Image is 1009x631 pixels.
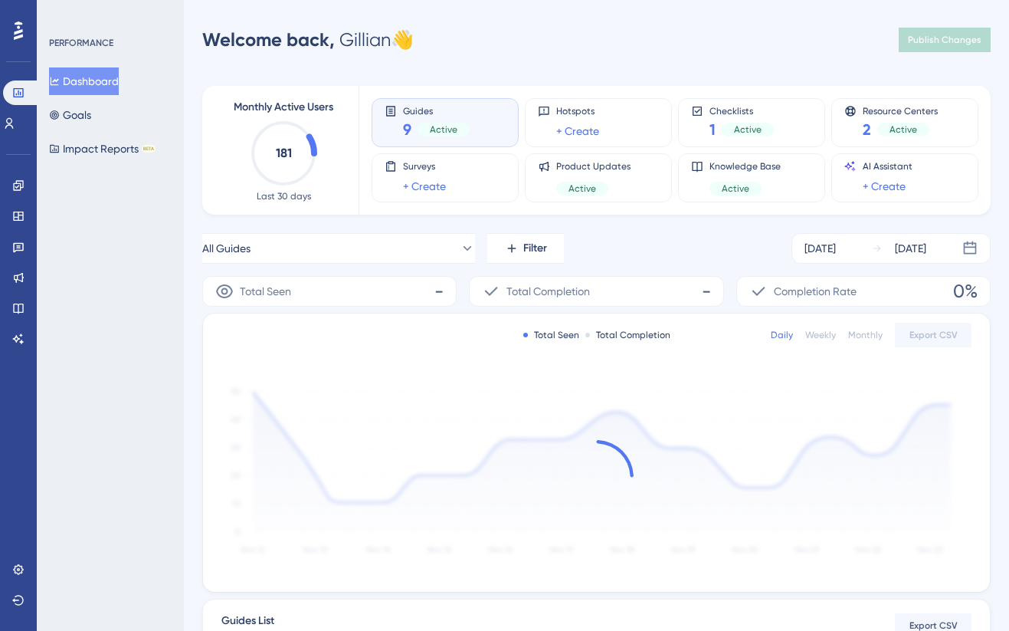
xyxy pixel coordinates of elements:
[202,28,414,52] div: Gillian 👋
[909,329,958,341] span: Export CSV
[709,160,781,173] span: Knowledge Base
[403,160,446,173] span: Surveys
[487,233,564,264] button: Filter
[240,282,291,301] span: Total Seen
[722,182,749,195] span: Active
[863,105,938,116] span: Resource Centers
[805,329,836,341] div: Weekly
[49,135,156,163] button: Impact ReportsBETA
[49,67,119,95] button: Dashboard
[403,105,470,116] span: Guides
[234,98,333,117] span: Monthly Active Users
[523,239,547,258] span: Filter
[202,28,335,51] span: Welcome back,
[899,28,991,52] button: Publish Changes
[434,279,444,304] span: -
[895,323,971,347] button: Export CSV
[702,279,711,304] span: -
[953,279,978,304] span: 0%
[523,329,579,341] div: Total Seen
[848,329,883,341] div: Monthly
[804,239,836,258] div: [DATE]
[257,190,311,202] span: Last 30 days
[863,119,871,140] span: 2
[771,329,793,341] div: Daily
[889,123,917,136] span: Active
[895,239,926,258] div: [DATE]
[49,37,113,49] div: PERFORMANCE
[403,177,446,196] a: + Create
[142,145,156,153] div: BETA
[863,177,906,196] a: + Create
[202,233,475,264] button: All Guides
[556,122,599,140] a: + Create
[908,34,981,46] span: Publish Changes
[556,105,599,117] span: Hotspots
[403,119,411,140] span: 9
[568,182,596,195] span: Active
[734,123,762,136] span: Active
[556,160,631,173] span: Product Updates
[430,123,457,136] span: Active
[506,282,590,301] span: Total Completion
[774,282,857,301] span: Completion Rate
[276,146,292,160] text: 181
[585,329,670,341] div: Total Completion
[49,101,91,129] button: Goals
[709,119,716,140] span: 1
[709,105,774,116] span: Checklists
[863,160,912,173] span: AI Assistant
[202,239,251,258] span: All Guides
